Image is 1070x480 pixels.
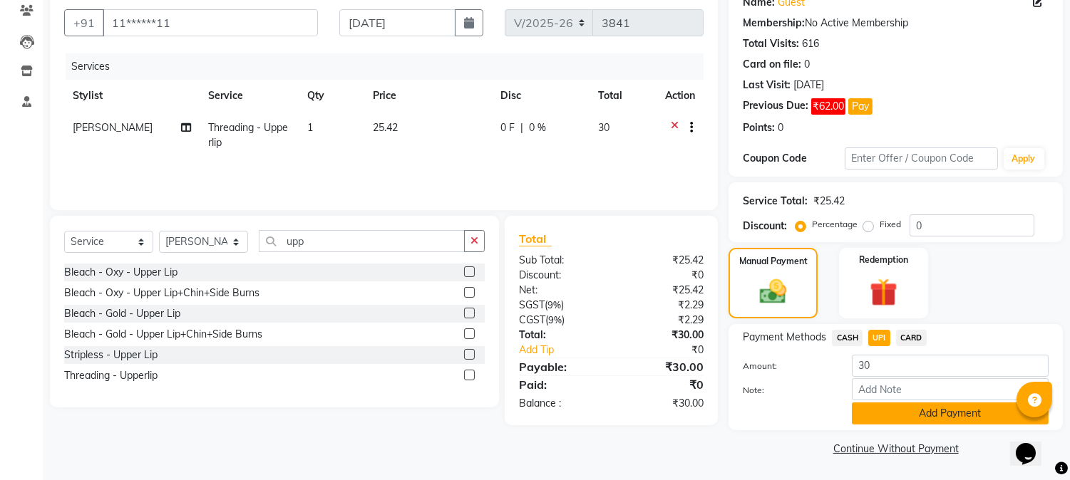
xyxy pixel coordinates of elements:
[811,98,845,115] span: ₹62.00
[732,384,841,397] label: Note:
[802,36,819,51] div: 616
[373,121,398,134] span: 25.42
[743,151,845,166] div: Coupon Code
[590,80,657,112] th: Total
[852,355,1049,377] input: Amount
[1004,148,1044,169] button: Apply
[64,327,262,342] div: Bleach - Gold - Upper Lip+Chin+Side Burns
[657,80,704,112] th: Action
[778,120,783,135] div: 0
[508,298,612,313] div: ( )
[612,358,715,375] div: ₹30.00
[200,80,299,112] th: Service
[508,343,629,358] a: Add Tip
[73,121,153,134] span: [PERSON_NAME]
[519,231,552,246] span: Total
[880,218,901,231] label: Fixed
[508,376,612,393] div: Paid:
[852,378,1049,400] input: Add Note
[743,16,805,31] div: Membership:
[64,348,158,362] div: Stripless - Upper Lip
[500,120,515,135] span: 0 F
[793,78,824,93] div: [DATE]
[743,36,799,51] div: Total Visits:
[508,328,612,343] div: Total:
[612,328,715,343] div: ₹30.00
[861,275,906,310] img: _gift.svg
[804,57,810,72] div: 0
[612,376,715,393] div: ₹0
[612,313,715,328] div: ₹2.29
[492,80,590,112] th: Disc
[529,120,546,135] span: 0 %
[832,330,863,346] span: CASH
[508,283,612,298] div: Net:
[743,330,826,345] span: Payment Methods
[547,299,561,311] span: 9%
[508,253,612,268] div: Sub Total:
[64,9,104,36] button: +91
[612,253,715,268] div: ₹25.42
[64,265,178,280] div: Bleach - Oxy - Upper Lip
[599,121,610,134] span: 30
[859,254,908,266] label: Redemption
[813,194,845,209] div: ₹25.42
[732,360,841,372] label: Amount:
[299,80,364,112] th: Qty
[64,306,180,321] div: Bleach - Gold - Upper Lip
[743,16,1049,31] div: No Active Membership
[612,268,715,283] div: ₹0
[64,286,259,301] div: Bleach - Oxy - Upper Lip+Chin+Side Burns
[548,314,562,325] span: 9%
[612,298,715,313] div: ₹2.29
[307,121,313,134] span: 1
[519,298,545,311] span: SGST
[731,442,1060,456] a: Continue Without Payment
[629,343,715,358] div: ₹0
[845,147,997,169] input: Enter Offer / Coupon Code
[508,396,612,411] div: Balance :
[208,121,288,149] span: Threading - Upperlip
[743,78,791,93] div: Last Visit:
[1010,423,1056,466] iframe: chat widget
[743,219,787,234] div: Discount:
[612,396,715,411] div: ₹30.00
[852,402,1049,424] button: Add Payment
[739,255,808,268] label: Manual Payment
[103,9,318,36] input: Search by Name/Mobile/Email/Code
[812,218,858,231] label: Percentage
[508,313,612,328] div: ( )
[848,98,873,115] button: Pay
[612,283,715,298] div: ₹25.42
[751,276,794,307] img: _cash.svg
[508,268,612,283] div: Discount:
[743,194,808,209] div: Service Total:
[66,53,714,80] div: Services
[519,313,545,326] span: CGST
[508,358,612,375] div: Payable:
[743,57,801,72] div: Card on file:
[743,98,808,115] div: Previous Due:
[64,368,158,383] div: Threading - Upperlip
[868,330,890,346] span: UPI
[259,230,465,252] input: Search or Scan
[743,120,775,135] div: Points:
[64,80,200,112] th: Stylist
[364,80,492,112] th: Price
[896,330,927,346] span: CARD
[520,120,523,135] span: |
